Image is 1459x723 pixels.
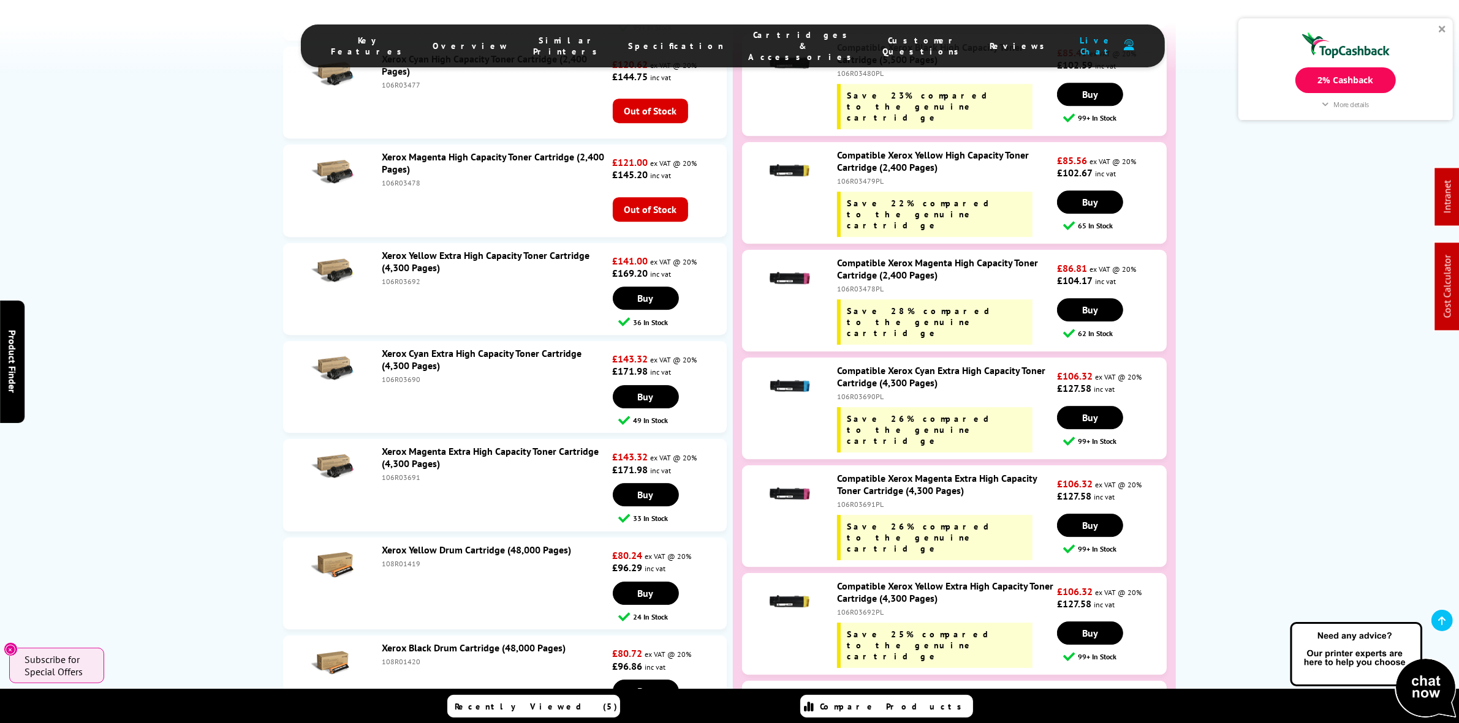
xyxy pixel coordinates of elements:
[1057,478,1093,490] strong: £106.32
[382,151,604,175] a: Xerox Magenta High Capacity Toner Cartridge (2,400 Pages)
[447,695,620,717] a: Recently Viewed (5)
[1441,181,1453,214] a: Intranet
[619,316,727,328] div: 36 In Stock
[311,642,354,684] img: Xerox Black Drum Cartridge (48,000 Pages)
[638,685,654,697] span: Buy
[1063,543,1166,555] div: 99+ In Stock
[837,176,1054,185] div: 106R03479PL
[534,35,604,57] span: Similar Printers
[332,35,409,57] span: Key Features
[651,159,697,168] span: ex VAT @ 20%
[883,35,966,57] span: Customer Questions
[768,149,811,192] img: Compatible Xerox Yellow High Capacity Toner Cartridge (2,400 Pages)
[311,347,354,390] img: Xerox Cyan Extra High Capacity Toner Cartridge (4,300 Pages)
[837,257,1038,281] a: Compatible Xerox Magenta High Capacity Toner Cartridge (2,400 Pages)
[1057,598,1091,610] strong: £127.58
[638,292,654,304] span: Buy
[1063,651,1166,662] div: 99+ In Stock
[613,463,648,476] strong: £171.98
[1090,157,1136,166] span: ex VAT @ 20%
[837,149,1029,173] a: Compatible Xerox Yellow High Capacity Toner Cartridge (2,400 Pages)
[645,662,666,672] span: inc vat
[645,552,692,561] span: ex VAT @ 20%
[651,466,672,475] span: inc vat
[1057,382,1091,394] strong: £127.58
[1082,304,1098,316] span: Buy
[382,473,610,482] div: 106R03691
[651,355,697,364] span: ex VAT @ 20%
[382,277,610,286] div: 106R03692
[837,472,1037,496] a: Compatible Xerox Magenta Extra High Capacity Toner Cartridge (4,300 Pages)
[382,80,610,89] div: 106R03477
[311,53,354,96] img: Xerox Cyan High Capacity Toner Cartridge (2,400 Pages)
[651,73,672,82] span: inc vat
[311,445,354,488] img: Xerox Magenta Extra High Capacity Toner Cartridge (4,300 Pages)
[1076,35,1118,57] span: Live Chat
[619,512,727,524] div: 33 In Stock
[382,375,610,384] div: 106R03690
[613,267,648,279] strong: £169.20
[1063,328,1166,339] div: 62 In Stock
[1094,384,1115,394] span: inc vat
[1057,370,1093,382] strong: £106.32
[837,687,1039,712] a: Compatible Xerox Cyan Drum Cartridge (48,000 Pages)
[619,414,727,426] div: 49 In Stock
[768,257,811,299] img: Compatible Xerox Magenta High Capacity Toner Cartridge (2,400 Pages)
[1095,372,1142,381] span: ex VAT @ 20%
[837,607,1054,616] div: 106R03692PL
[6,330,18,393] span: Product Finder
[613,99,688,123] span: Out of Stock
[311,151,354,193] img: Xerox Magenta High Capacity Toner Cartridge (2,400 Pages)
[749,29,858,62] span: Cartridges & Accessories
[837,500,1054,509] div: 106R03691PL
[4,642,18,656] button: Close
[613,549,643,561] strong: £80.24
[638,587,654,599] span: Buy
[1082,196,1098,208] span: Buy
[613,647,643,659] strong: £80.72
[382,544,571,556] a: Xerox Yellow Drum Cartridge (48,000 Pages)
[837,580,1053,604] a: Compatible Xerox Yellow Extra High Capacity Toner Cartridge (4,300 Pages)
[619,611,727,623] div: 24 In Stock
[433,40,509,51] span: Overview
[613,451,648,463] strong: £143.32
[382,178,610,187] div: 106R03478
[651,367,672,376] span: inc vat
[1094,492,1115,501] span: inc vat
[1124,39,1134,51] img: user-headset-duotone.svg
[1082,88,1098,100] span: Buy
[1441,255,1453,318] a: Cost Calculator
[1095,169,1116,178] span: inc vat
[1287,620,1459,721] img: Open Live Chat window
[1095,588,1142,597] span: ex VAT @ 20%
[382,642,566,654] a: Xerox Black Drum Cartridge (48,000 Pages)
[1063,435,1166,447] div: 99+ In Stock
[1057,154,1087,167] strong: £85.56
[1057,490,1091,502] strong: £127.58
[847,413,1001,446] span: Save 26% compared to the genuine cartridge
[820,701,969,712] span: Compare Products
[800,695,973,717] a: Compare Products
[837,392,1054,401] div: 106R03690PL
[837,364,1045,389] a: Compatible Xerox Cyan Extra High Capacity Toner Cartridge (4,300 Pages)
[651,269,672,279] span: inc vat
[651,453,697,462] span: ex VAT @ 20%
[847,521,1001,554] span: Save 26% compared to the genuine cartridge
[1095,277,1116,286] span: inc vat
[613,660,643,672] strong: £96.86
[1082,411,1098,424] span: Buy
[382,249,589,274] a: Xerox Yellow Extra High Capacity Toner Cartridge (4,300 Pages)
[382,657,610,666] div: 108R01420
[629,40,724,51] span: Specification
[311,249,354,292] img: Xerox Yellow Extra High Capacity Toner Cartridge (4,300 Pages)
[768,472,811,515] img: Compatible Xerox Magenta Extra High Capacity Toner Cartridge (4,300 Pages)
[311,544,354,586] img: Xerox Yellow Drum Cartridge (48,000 Pages)
[651,257,697,266] span: ex VAT @ 20%
[1057,274,1093,287] strong: £104.17
[768,580,811,623] img: Compatible Xerox Yellow Extra High Capacity Toner Cartridge (4,300 Pages)
[1057,167,1093,179] strong: £102.67
[847,629,1001,662] span: Save 25% compared to the genuine cartridge
[613,197,688,222] span: Out of Stock
[847,90,999,123] span: Save 23% compared to the genuine cartridge
[613,365,648,377] strong: £171.98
